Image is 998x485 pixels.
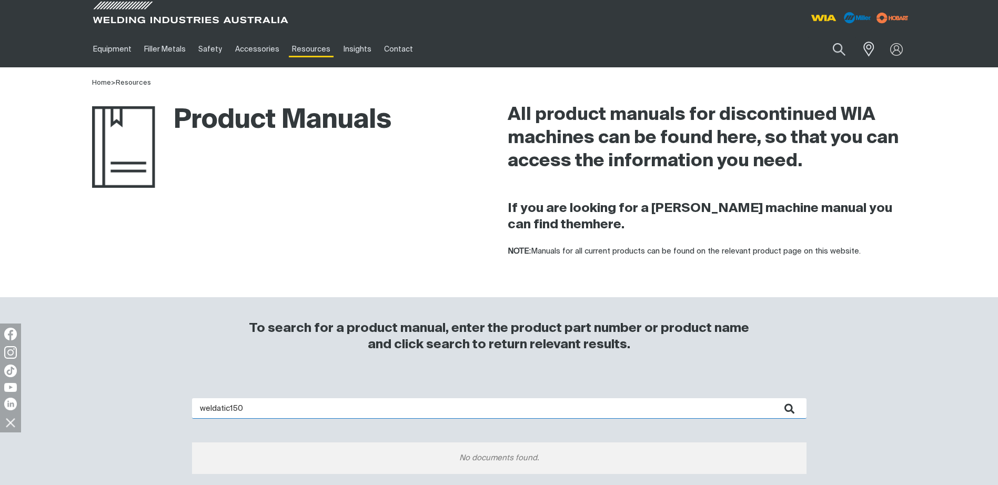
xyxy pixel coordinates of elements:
[87,31,138,67] a: Equipment
[808,37,856,62] input: Product name or item number...
[4,398,17,410] img: LinkedIn
[4,383,17,392] img: YouTube
[116,79,151,86] a: Resources
[4,346,17,359] img: Instagram
[508,104,906,173] h2: All product manuals for discontinued WIA machines can be found here, so that you can access the i...
[337,31,377,67] a: Insights
[4,365,17,377] img: TikTok
[245,320,754,353] h3: To search for a product manual, enter the product part number or product name and click search to...
[192,398,807,419] input: Enter search...
[2,413,19,431] img: hide socials
[138,31,192,67] a: Filler Metals
[92,104,391,138] h1: Product Manuals
[111,79,116,86] span: >
[508,247,531,255] strong: NOTE:
[87,31,705,67] nav: Main
[378,31,419,67] a: Contact
[821,37,857,62] button: Search products
[192,442,807,474] div: No documents found.
[508,246,906,258] p: Manuals for all current products can be found on the relevant product page on this website.
[92,79,111,86] a: Home
[593,218,624,231] a: here.
[508,202,892,231] strong: If you are looking for a [PERSON_NAME] machine manual you can find them
[4,328,17,340] img: Facebook
[286,31,337,67] a: Resources
[873,10,912,26] img: miller
[229,31,286,67] a: Accessories
[192,31,228,67] a: Safety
